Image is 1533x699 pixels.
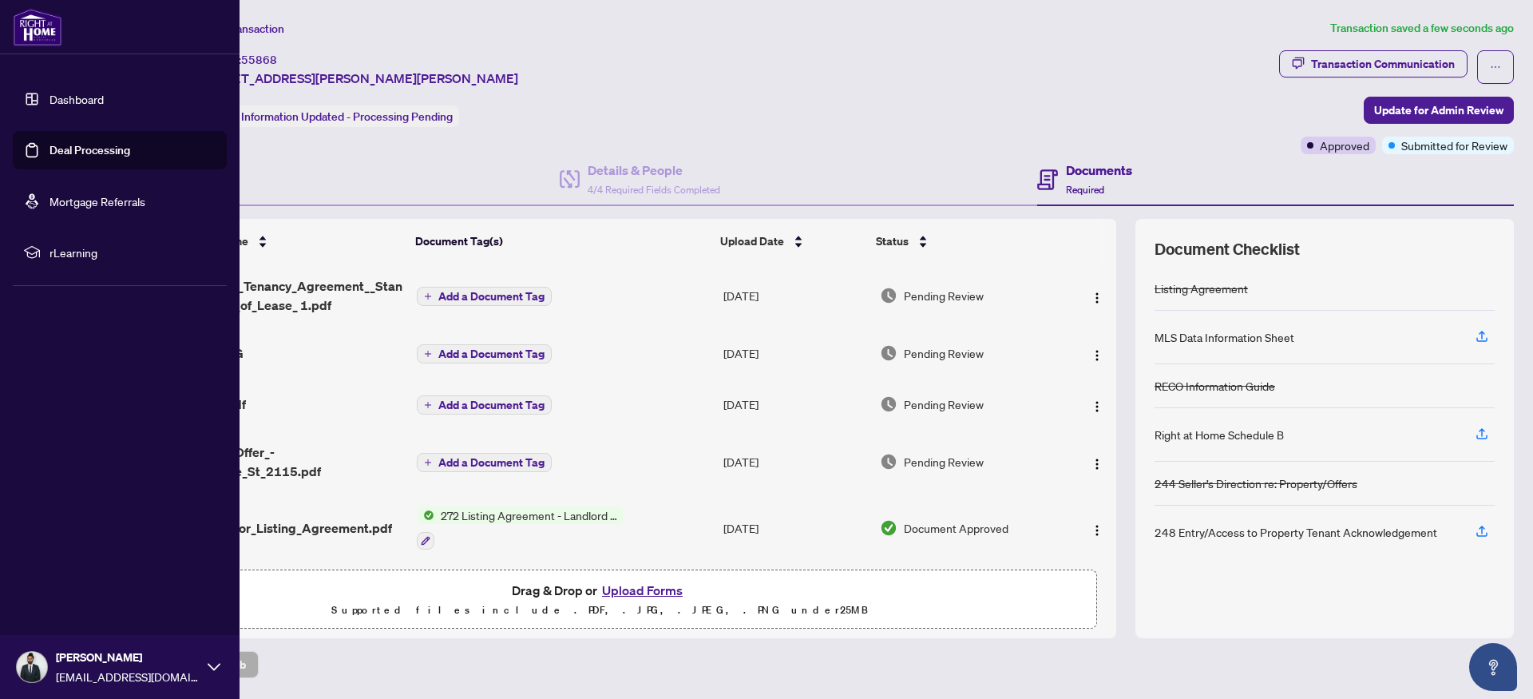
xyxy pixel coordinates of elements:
[199,22,284,36] span: View Transaction
[172,443,404,481] span: Accepted_Offer_-_7895_Jane_St_2115.pdf
[1066,184,1104,196] span: Required
[717,264,873,328] td: [DATE]
[17,652,47,682] img: Profile Icon
[597,580,687,601] button: Upload Forms
[904,453,984,471] span: Pending Review
[588,184,720,196] span: 4/4 Required Fields Completed
[1091,292,1103,304] img: Logo
[1155,328,1294,346] div: MLS Data Information Sheet
[1364,97,1514,124] button: Update for Admin Review
[1155,280,1248,297] div: Listing Agreement
[880,344,897,362] img: Document Status
[50,244,216,261] span: rLearning
[438,291,545,302] span: Add a Document Tag
[1091,349,1103,362] img: Logo
[876,232,909,250] span: Status
[1279,50,1468,77] button: Transaction Communication
[1091,524,1103,537] img: Logo
[417,452,552,473] button: Add a Document Tag
[50,194,145,209] a: Mortgage Referrals
[904,395,984,413] span: Pending Review
[438,457,545,468] span: Add a Document Tag
[1155,238,1300,260] span: Document Checklist
[717,494,873,562] td: [DATE]
[424,292,432,300] span: plus
[417,344,552,363] button: Add a Document Tag
[172,518,392,538] span: Signature_for_Listing_Agreement.pdf
[56,649,200,666] span: [PERSON_NAME]
[880,287,897,304] img: Document Status
[720,232,784,250] span: Upload Date
[904,519,1008,537] span: Document Approved
[438,399,545,411] span: Add a Document Tag
[198,105,459,127] div: Status:
[1401,137,1507,154] span: Submitted for Review
[103,570,1096,629] span: Drag & Drop orUpload FormsSupported files include .PDF, .JPG, .JPEG, .PNG under25MB
[880,395,897,413] img: Document Status
[714,219,869,264] th: Upload Date
[1091,458,1103,471] img: Logo
[198,69,518,88] span: [STREET_ADDRESS][PERSON_NAME][PERSON_NAME]
[1374,97,1503,123] span: Update for Admin Review
[1084,449,1110,475] button: Logo
[1084,515,1110,541] button: Logo
[438,348,545,359] span: Add a Document Tag
[417,395,552,415] button: Add a Document Tag
[869,219,1058,264] th: Status
[424,459,432,467] span: plus
[1084,391,1110,417] button: Logo
[417,506,434,524] img: Status Icon
[56,668,200,685] span: [EMAIL_ADDRESS][DOMAIN_NAME]
[1330,19,1514,38] article: Transaction saved a few seconds ago
[1155,523,1437,541] div: 248 Entry/Access to Property Tenant Acknowledgement
[880,519,897,537] img: Document Status
[1066,161,1132,180] h4: Documents
[241,109,453,124] span: Information Updated - Processing Pending
[417,506,624,550] button: Status Icon272 Listing Agreement - Landlord Designated Representation Agreement Authority to Offe...
[409,219,714,264] th: Document Tag(s)
[1155,475,1357,492] div: 244 Seller’s Direction re: Property/Offers
[1311,51,1455,77] div: Transaction Communication
[1155,377,1275,395] div: RECO Information Guide
[1084,340,1110,366] button: Logo
[904,287,984,304] span: Pending Review
[880,453,897,471] img: Document Status
[717,430,873,494] td: [DATE]
[417,395,552,415] button: Add a Document Tag
[1091,400,1103,413] img: Logo
[113,601,1087,620] p: Supported files include .PDF, .JPG, .JPEG, .PNG under 25 MB
[717,379,873,430] td: [DATE]
[1084,283,1110,308] button: Logo
[512,580,687,601] span: Drag & Drop or
[417,287,552,306] button: Add a Document Tag
[13,8,62,46] img: logo
[424,350,432,358] span: plus
[241,53,277,67] span: 55868
[50,143,130,157] a: Deal Processing
[165,219,410,264] th: (10) File Name
[424,401,432,409] span: plus
[50,92,104,106] a: Dashboard
[417,453,552,472] button: Add a Document Tag
[1490,62,1501,73] span: ellipsis
[434,506,624,524] span: 272 Listing Agreement - Landlord Designated Representation Agreement Authority to Offer for Lease
[172,276,404,315] span: Residential_Tenancy_Agreement__Standard_Form_of_Lease_ 1.pdf
[717,328,873,379] td: [DATE]
[904,344,984,362] span: Pending Review
[417,344,552,364] button: Add a Document Tag
[1155,426,1284,443] div: Right at Home Schedule B
[1320,137,1369,154] span: Approved
[417,286,552,307] button: Add a Document Tag
[1469,643,1517,691] button: Open asap
[588,161,720,180] h4: Details & People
